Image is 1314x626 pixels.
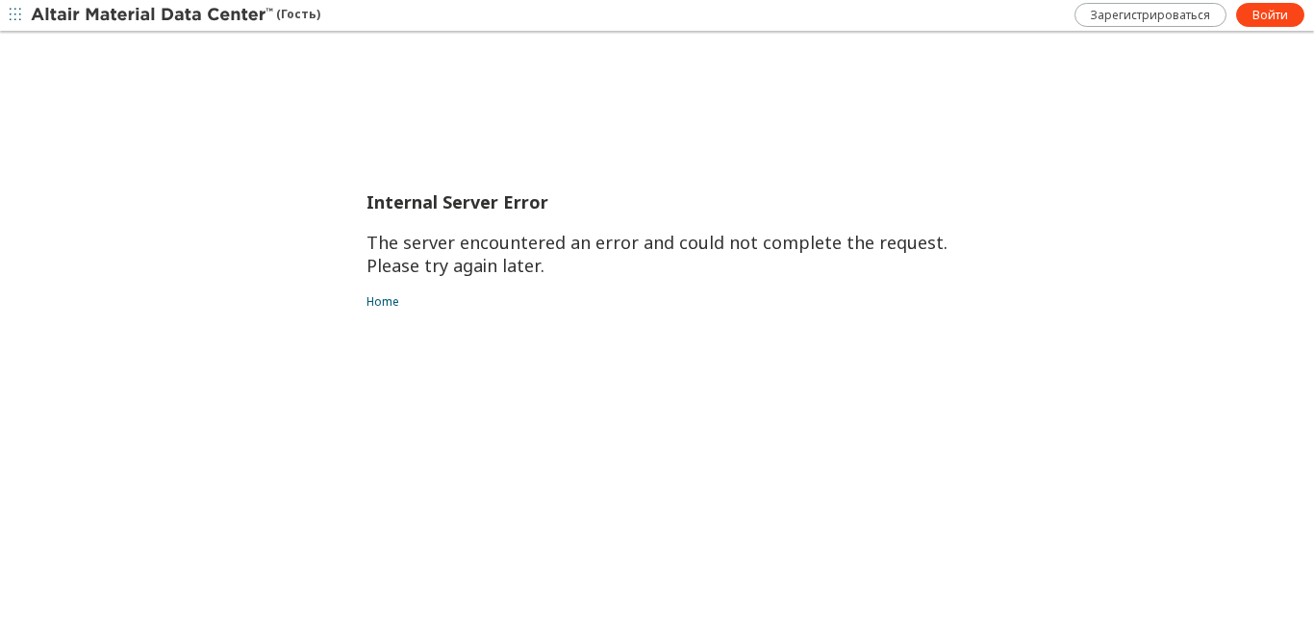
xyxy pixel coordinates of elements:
font: (Гость) [276,6,320,22]
a: Войти [1236,3,1304,27]
b: Internal Server Error [366,190,948,213]
a: Home [366,294,948,310]
img: Центр данных материалов Altair [31,6,276,25]
p: The server encountered an error and could not complete the request. Please try again later. [366,231,948,277]
font: Зарегистрироваться [1091,7,1210,23]
font: Войти [1252,7,1288,23]
a: Зарегистрироваться [1074,3,1226,27]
